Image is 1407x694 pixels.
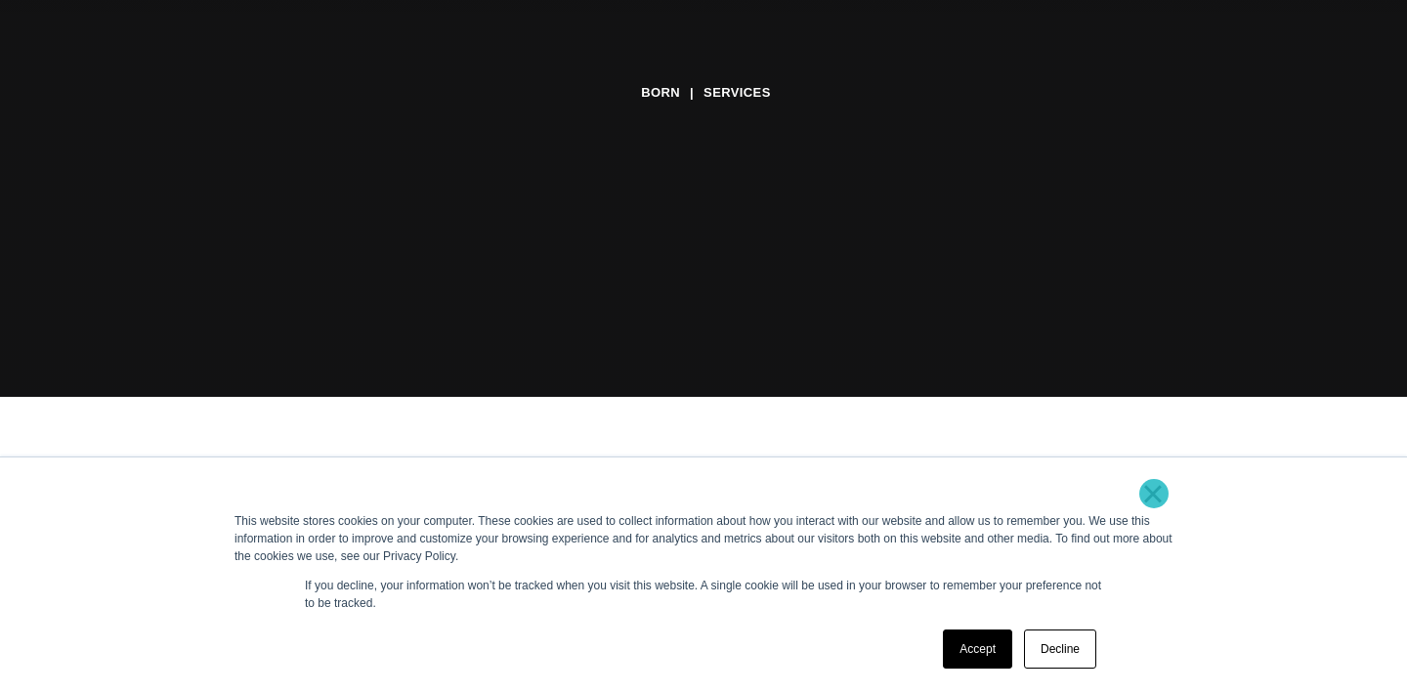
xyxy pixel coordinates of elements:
a: Accept [943,629,1012,669]
a: Decline [1024,629,1096,669]
a: Services [703,78,771,108]
div: This website stores cookies on your computer. These cookies are used to collect information about... [234,512,1172,565]
a: × [1141,485,1165,502]
a: BORN [641,78,680,108]
p: If you decline, your information won’t be tracked when you visit this website. A single cookie wi... [305,577,1102,612]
